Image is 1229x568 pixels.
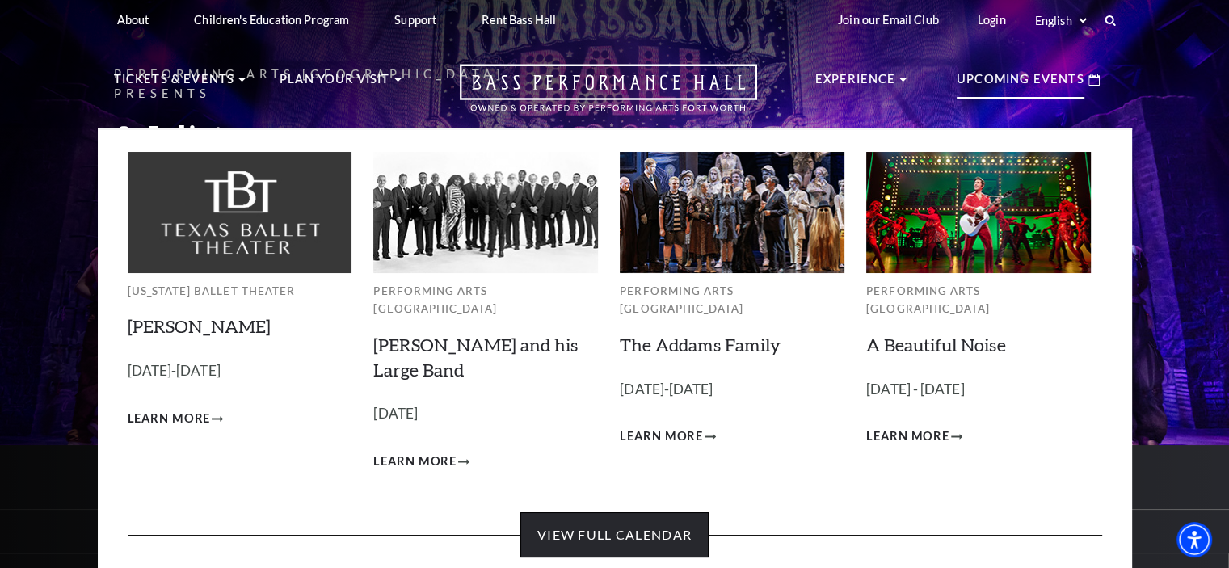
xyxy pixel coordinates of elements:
[128,409,211,429] span: Learn More
[866,334,1006,356] a: A Beautiful Noise
[957,69,1084,99] p: Upcoming Events
[815,69,896,99] p: Experience
[373,152,598,272] img: Performing Arts Fort Worth
[373,282,598,318] p: Performing Arts [GEOGRAPHIC_DATA]
[620,152,844,272] img: Performing Arts Fort Worth
[114,69,235,99] p: Tickets & Events
[128,152,352,272] img: Texas Ballet Theater
[866,427,949,447] span: Learn More
[117,13,149,27] p: About
[128,315,271,337] a: [PERSON_NAME]
[866,427,962,447] a: Learn More A Beautiful Noise
[620,427,703,447] span: Learn More
[520,512,709,557] a: View Full Calendar
[128,282,352,301] p: [US_STATE] Ballet Theater
[373,452,469,472] a: Learn More Lyle Lovett and his Large Band
[194,13,349,27] p: Children's Education Program
[373,334,578,381] a: [PERSON_NAME] and his Large Band
[128,360,352,383] p: [DATE]-[DATE]
[482,13,556,27] p: Rent Bass Hall
[128,409,224,429] a: Learn More Peter Pan
[1032,13,1089,28] select: Select:
[620,378,844,402] p: [DATE]-[DATE]
[620,334,781,356] a: The Addams Family
[866,378,1091,402] p: [DATE] - [DATE]
[620,427,716,447] a: Learn More The Addams Family
[620,282,844,318] p: Performing Arts [GEOGRAPHIC_DATA]
[402,64,815,128] a: Open this option
[280,69,390,99] p: Plan Your Visit
[866,152,1091,272] img: Performing Arts Fort Worth
[373,402,598,426] p: [DATE]
[1176,522,1212,557] div: Accessibility Menu
[866,282,1091,318] p: Performing Arts [GEOGRAPHIC_DATA]
[394,13,436,27] p: Support
[373,452,457,472] span: Learn More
